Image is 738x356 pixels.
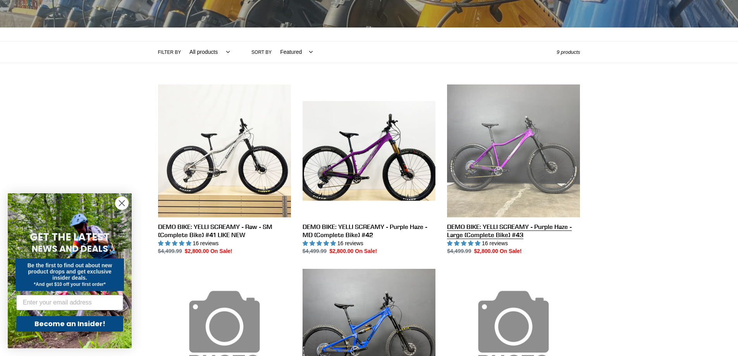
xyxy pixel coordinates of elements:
[557,49,580,55] span: 9 products
[32,242,108,255] span: NEWS AND DEALS
[16,295,123,310] input: Enter your email address
[16,316,123,332] button: Become an Insider!
[251,49,272,56] label: Sort by
[34,282,105,287] span: *And get $10 off your first order*
[28,262,112,281] span: Be the first to find out about new product drops and get exclusive insider deals.
[30,230,110,244] span: GET THE LATEST
[115,196,129,210] button: Close dialog
[158,49,181,56] label: Filter by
